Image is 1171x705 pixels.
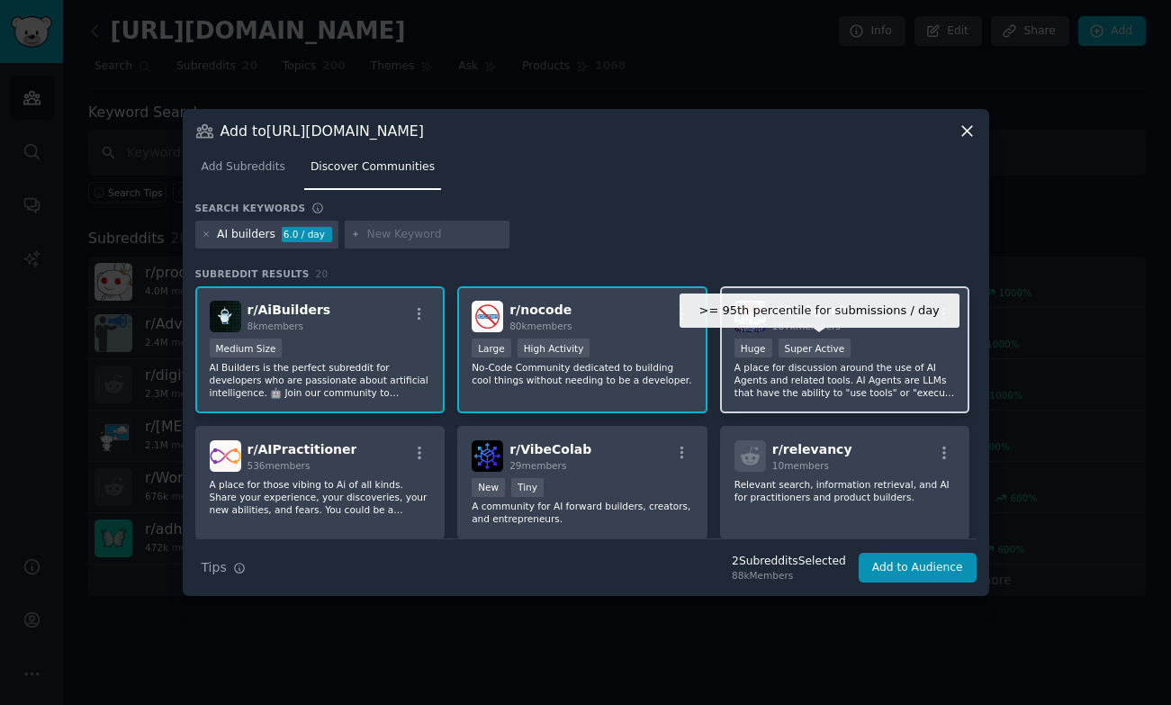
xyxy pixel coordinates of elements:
span: r/ AiBuilders [248,303,331,317]
div: Large [472,339,511,357]
div: 6.0 / day [282,227,332,243]
img: AiBuilders [210,301,241,332]
button: Tips [195,552,252,583]
div: Super Active [779,339,851,357]
h3: Search keywords [195,202,306,214]
p: Relevant search, information retrieval, and AI for practitioners and product builders. [734,478,956,503]
div: 88k Members [732,569,846,582]
span: r/ relevancy [772,442,852,456]
span: 536 members [248,460,311,471]
h3: Add to [URL][DOMAIN_NAME] [221,122,424,140]
button: Add to Audience [859,553,977,583]
img: AIPractitioner [210,440,241,472]
span: 10 members [772,460,829,471]
div: AI builders [217,227,275,243]
span: r/ nocode [509,303,572,317]
div: New [472,478,505,497]
span: 29 members [509,460,566,471]
a: Add Subreddits [195,153,292,190]
span: Tips [202,558,227,577]
div: Medium Size [210,339,283,357]
span: 187k members [772,321,841,331]
p: A place for discussion around the use of AI Agents and related tools. AI Agents are LLMs that hav... [734,361,956,399]
span: r/ AIPractitioner [248,442,357,456]
a: Discover Communities [304,153,441,190]
p: A community for AI forward builders, creators, and entrepreneurs. [472,500,693,525]
p: A place for those vibing to Ai of all kinds. Share your experience, your discoveries, your new ab... [210,478,431,516]
div: 2 Subreddit s Selected [732,554,846,570]
div: Huge [734,339,772,357]
span: r/ AI_Agents [772,303,853,317]
img: VibeColab [472,440,503,472]
img: nocode [472,301,503,332]
input: New Keyword [366,227,503,243]
span: Discover Communities [311,159,435,176]
span: 80k members [509,321,572,331]
img: AI_Agents [734,301,766,332]
span: Subreddit Results [195,267,310,280]
div: Tiny [511,478,544,497]
span: 20 [316,268,329,279]
p: No-Code Community dedicated to building cool things without needing to be a developer. [472,361,693,386]
div: High Activity [518,339,590,357]
span: 8k members [248,321,304,331]
span: Add Subreddits [202,159,285,176]
span: r/ VibeColab [509,442,591,456]
p: AI Builders is the perfect subreddit for developers who are passionate about artificial intellige... [210,361,431,399]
